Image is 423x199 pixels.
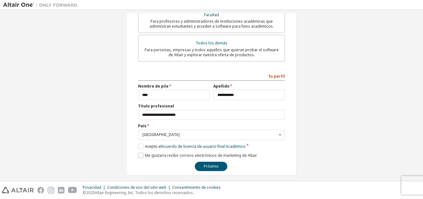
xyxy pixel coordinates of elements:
[68,187,77,193] img: youtube.svg
[204,12,219,17] font: Facultad
[196,40,227,46] font: Todos los demás
[213,84,229,89] font: Apellido
[145,153,257,158] font: Me gustaría recibir correos electrónicos de marketing de Altair
[172,185,221,190] font: Consentimiento de cookies
[2,187,34,193] img: altair_logo.svg
[83,190,86,195] font: ©
[58,187,64,193] img: linkedin.svg
[95,190,194,195] font: Altair Engineering, Inc. Todos los derechos reservados.
[145,47,279,57] font: Para personas, empresas y todos aquellos que quieran probar el software de Altair y explorar nues...
[204,164,219,169] font: Próximo
[195,162,227,171] button: Próximo
[138,84,168,89] font: Nombre de pila
[162,144,225,149] font: Acuerdo de licencia de usuario final
[268,74,285,79] font: Tu perfil
[48,187,54,193] img: instagram.svg
[226,144,246,149] font: Académico
[37,187,44,193] img: facebook.svg
[145,144,162,149] font: Acepto el
[107,185,166,190] font: Condiciones de uso del sitio web
[138,103,174,109] font: Título profesional
[150,19,274,29] font: Para profesores y administradores de instituciones académicas que administran estudiantes y acced...
[142,132,180,137] font: [GEOGRAPHIC_DATA]
[3,2,81,8] img: Altair Uno
[138,123,146,129] font: País
[83,185,101,190] font: Privacidad
[86,190,95,195] font: 2025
